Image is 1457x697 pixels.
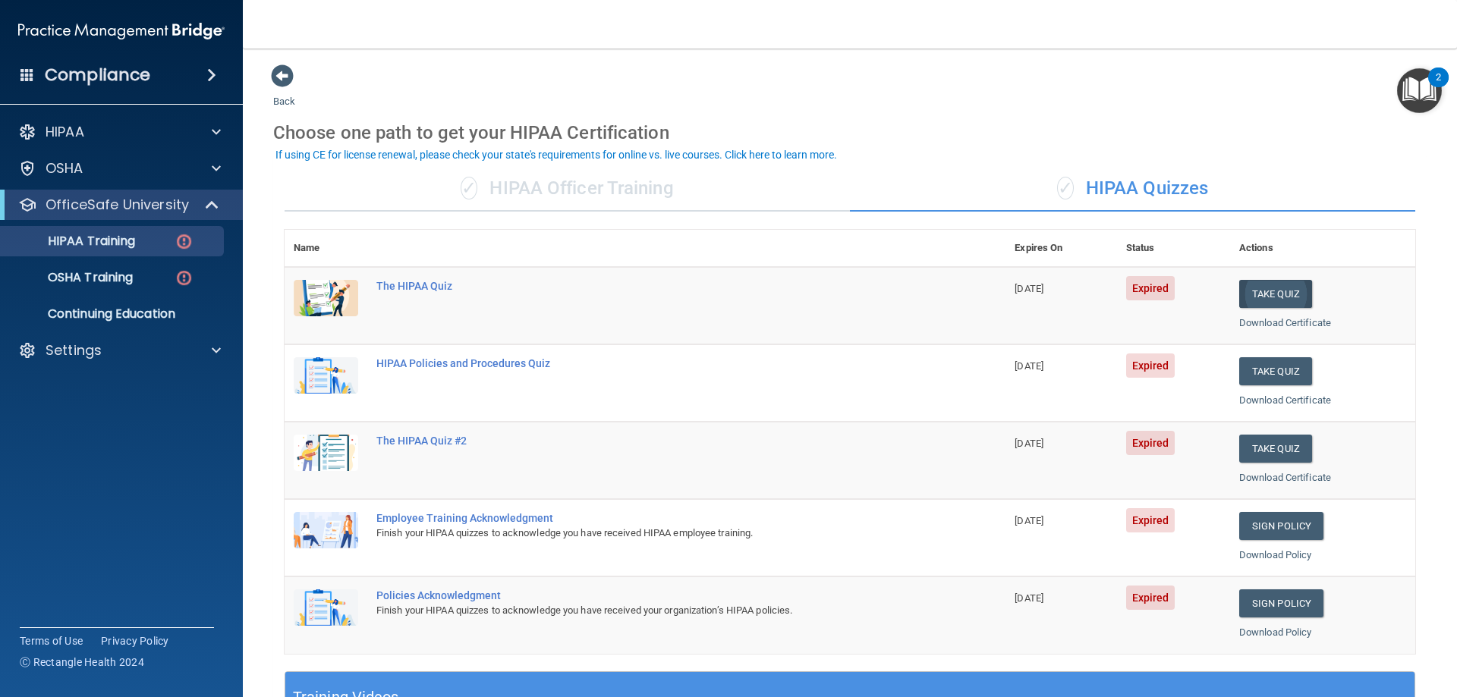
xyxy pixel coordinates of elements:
p: OfficeSafe University [46,196,189,214]
th: Expires On [1005,230,1116,267]
a: Back [273,77,295,107]
a: Terms of Use [20,633,83,648]
a: Download Certificate [1239,317,1331,328]
a: HIPAA [18,123,221,141]
span: [DATE] [1015,515,1043,526]
a: Privacy Policy [101,633,169,648]
a: Sign Policy [1239,589,1323,617]
button: Take Quiz [1239,280,1312,308]
span: Expired [1126,353,1175,378]
a: Settings [18,341,221,359]
th: Name [285,230,367,267]
span: Expired [1126,586,1175,610]
button: If using CE for license renewal, please check your state's requirements for online vs. live cours... [273,147,839,162]
a: Download Certificate [1239,394,1331,406]
a: OSHA [18,159,221,177]
img: PMB logo [18,16,225,46]
a: Download Certificate [1239,472,1331,483]
th: Actions [1230,230,1415,267]
a: OfficeSafe University [18,196,220,214]
div: 2 [1436,77,1441,97]
a: Download Policy [1239,626,1312,638]
button: Take Quiz [1239,435,1312,463]
span: [DATE] [1015,283,1043,294]
button: Open Resource Center, 2 new notifications [1397,68,1442,113]
div: Choose one path to get your HIPAA Certification [273,111,1427,155]
div: The HIPAA Quiz [376,280,930,292]
p: HIPAA Training [10,234,135,249]
p: Continuing Education [10,306,217,322]
div: Employee Training Acknowledgment [376,512,930,524]
div: The HIPAA Quiz #2 [376,435,930,447]
div: Finish your HIPAA quizzes to acknowledge you have received your organization’s HIPAA policies. [376,601,930,620]
span: [DATE] [1015,592,1043,604]
span: Expired [1126,508,1175,532]
span: Expired [1126,431,1175,455]
iframe: Drift Widget Chat Controller [1381,592,1439,650]
p: OSHA [46,159,83,177]
p: HIPAA [46,123,84,141]
div: Policies Acknowledgment [376,589,930,601]
div: HIPAA Quizzes [850,166,1415,212]
p: Settings [46,341,102,359]
span: ✓ [461,177,477,199]
span: ✓ [1057,177,1074,199]
div: If using CE for license renewal, please check your state's requirements for online vs. live cours... [275,149,837,160]
span: Expired [1126,276,1175,300]
span: Ⓒ Rectangle Health 2024 [20,655,144,670]
th: Status [1117,230,1230,267]
button: Take Quiz [1239,357,1312,385]
span: [DATE] [1015,438,1043,449]
span: [DATE] [1015,360,1043,372]
img: danger-circle.6113f641.png [175,268,194,287]
div: HIPAA Officer Training [285,166,850,212]
p: OSHA Training [10,270,133,285]
a: Download Policy [1239,549,1312,560]
h4: Compliance [45,64,150,86]
img: danger-circle.6113f641.png [175,232,194,251]
a: Sign Policy [1239,512,1323,540]
div: Finish your HIPAA quizzes to acknowledge you have received HIPAA employee training. [376,524,930,542]
div: HIPAA Policies and Procedures Quiz [376,357,930,369]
